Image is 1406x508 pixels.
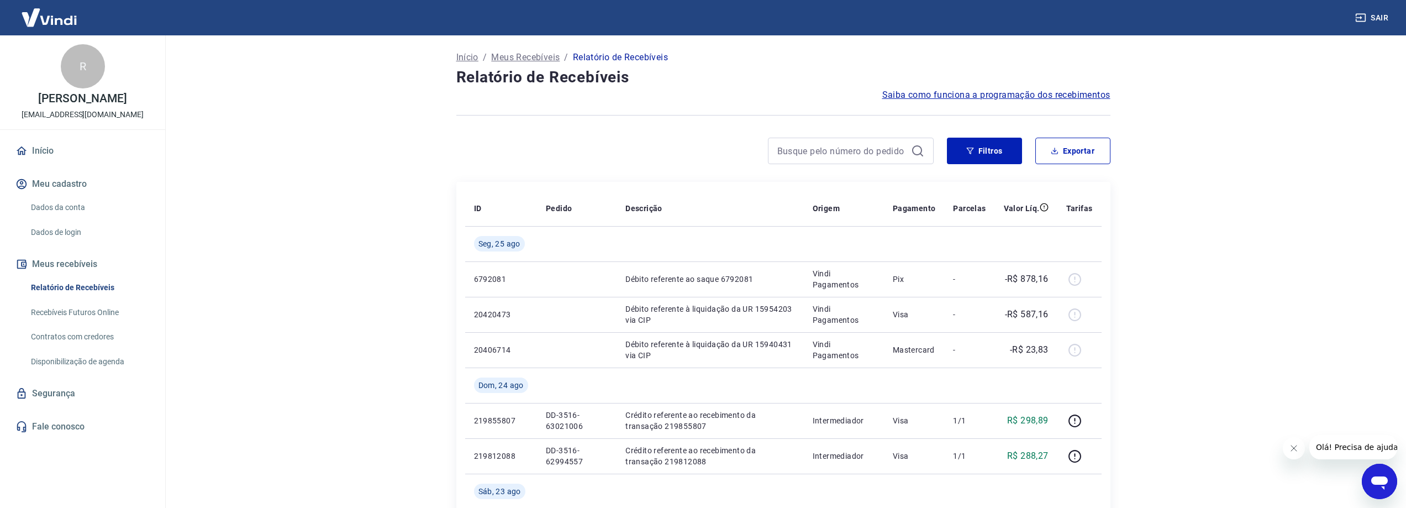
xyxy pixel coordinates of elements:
p: - [953,309,986,320]
p: Pagamento [893,203,936,214]
button: Filtros [947,138,1022,164]
span: Olá! Precisa de ajuda? [7,8,93,17]
p: Débito referente à liquidação da UR 15940431 via CIP [625,339,794,361]
p: ID [474,203,482,214]
div: R [61,44,105,88]
p: Mastercard [893,344,936,355]
iframe: Botão para abrir a janela de mensagens [1362,464,1397,499]
p: 6792081 [474,274,528,285]
p: 219812088 [474,451,528,462]
h4: Relatório de Recebíveis [456,66,1110,88]
p: Visa [893,451,936,462]
p: - [953,344,986,355]
p: DD-3516-62994557 [546,445,608,467]
p: - [953,274,986,285]
p: Intermediador [813,415,875,426]
p: Vindi Pagamentos [813,303,875,326]
p: Crédito referente ao recebimento da transação 219812088 [625,445,794,467]
p: Vindi Pagamentos [813,268,875,290]
span: Sáb, 23 ago [478,486,521,497]
span: Seg, 25 ago [478,238,520,249]
p: R$ 288,27 [1007,449,1049,463]
button: Meus recebíveis [13,252,152,276]
a: Relatório de Recebíveis [27,276,152,299]
p: R$ 298,89 [1007,414,1049,427]
p: DD-3516-63021006 [546,410,608,432]
a: Segurança [13,381,152,406]
p: -R$ 587,16 [1005,308,1049,321]
button: Exportar [1035,138,1110,164]
a: Início [13,139,152,163]
a: Dados de login [27,221,152,244]
p: Visa [893,415,936,426]
p: 1/1 [953,415,986,426]
iframe: Mensagem da empresa [1309,435,1397,459]
a: Meus Recebíveis [491,51,560,64]
a: Disponibilização de agenda [27,350,152,373]
p: Visa [893,309,936,320]
span: Dom, 24 ago [478,380,524,391]
p: [EMAIL_ADDRESS][DOMAIN_NAME] [22,109,144,121]
p: Descrição [625,203,662,214]
img: Vindi [13,1,85,34]
p: Débito referente à liquidação da UR 15954203 via CIP [625,303,794,326]
p: -R$ 878,16 [1005,273,1049,286]
p: 1/1 [953,451,986,462]
p: Relatório de Recebíveis [573,51,668,64]
p: / [483,51,487,64]
p: Parcelas [953,203,986,214]
a: Fale conosco [13,415,152,439]
iframe: Fechar mensagem [1283,437,1305,459]
p: Vindi Pagamentos [813,339,875,361]
p: / [564,51,568,64]
a: Início [456,51,478,64]
a: Saiba como funciona a programação dos recebimentos [882,88,1110,102]
a: Contratos com credores [27,326,152,348]
p: -R$ 23,83 [1010,343,1049,357]
p: [PERSON_NAME] [38,93,127,104]
p: Tarifas [1066,203,1093,214]
a: Dados da conta [27,196,152,219]
p: Origem [813,203,840,214]
p: Intermediador [813,451,875,462]
a: Recebíveis Futuros Online [27,301,152,324]
input: Busque pelo número do pedido [777,143,907,159]
p: Débito referente ao saque 6792081 [625,274,794,285]
p: Pedido [546,203,572,214]
p: Crédito referente ao recebimento da transação 219855807 [625,410,794,432]
button: Meu cadastro [13,172,152,196]
p: 20406714 [474,344,528,355]
p: 20420473 [474,309,528,320]
p: 219855807 [474,415,528,426]
button: Sair [1353,8,1393,28]
p: Pix [893,274,936,285]
p: Valor Líq. [1004,203,1040,214]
